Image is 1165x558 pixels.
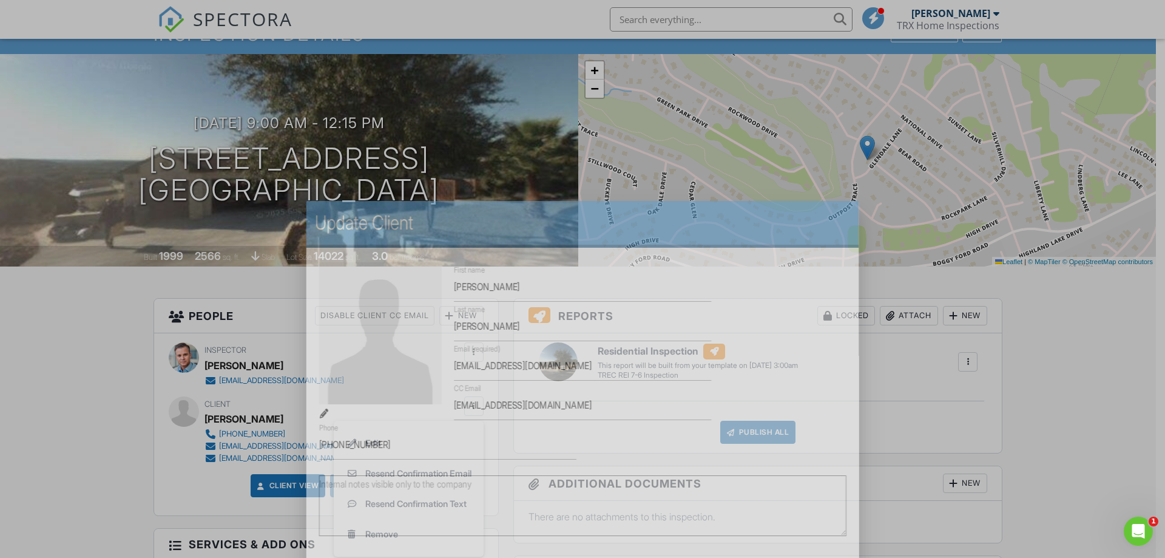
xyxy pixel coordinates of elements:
label: Phone [319,423,337,434]
label: Internal notes visible only to the company [319,477,471,491]
h2: Update Client [315,211,851,235]
label: CC Email [454,383,481,394]
label: First name [454,265,485,276]
label: Email (required) [454,344,500,355]
img: default-user-f0147aede5fd5fa78ca7ade42f37bd4542148d508eef1c3d3ea960f66861d68b.jpg [319,262,441,404]
label: Last name [454,304,485,315]
span: 1 [1149,517,1158,526]
iframe: Intercom live chat [1124,517,1153,546]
